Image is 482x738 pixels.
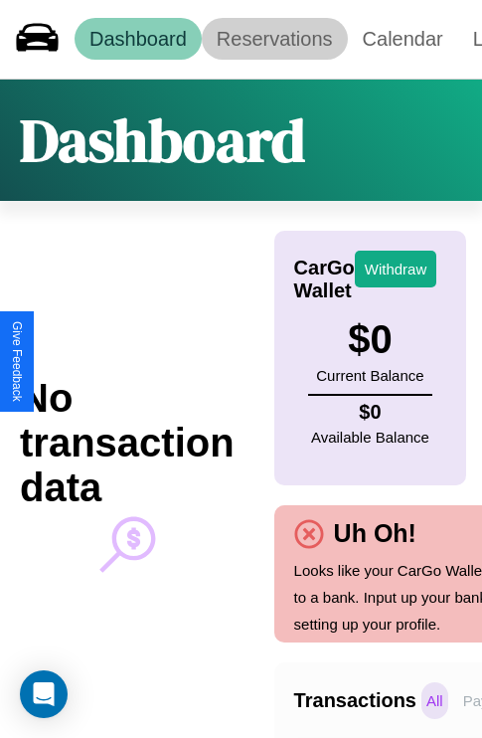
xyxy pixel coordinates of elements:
[316,362,423,389] p: Current Balance
[202,18,348,60] a: Reservations
[316,317,423,362] h3: $ 0
[421,682,448,719] p: All
[75,18,202,60] a: Dashboard
[294,689,416,712] h4: Transactions
[294,257,355,302] h4: CarGo Wallet
[311,424,429,451] p: Available Balance
[10,321,24,402] div: Give Feedback
[311,401,429,424] h4: $ 0
[20,376,235,510] h2: No transaction data
[348,18,458,60] a: Calendar
[355,251,437,287] button: Withdraw
[20,99,305,181] h1: Dashboard
[20,670,68,718] div: Open Intercom Messenger
[324,519,426,548] h4: Uh Oh!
